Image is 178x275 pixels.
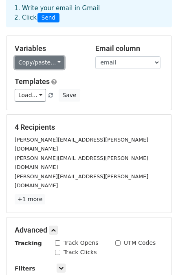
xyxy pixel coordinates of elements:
[64,248,97,257] label: Track Clicks
[15,240,42,246] strong: Tracking
[15,123,163,132] h5: 4 Recipients
[37,13,59,23] span: Send
[137,236,178,275] div: Widget de chat
[15,265,35,272] strong: Filters
[137,236,178,275] iframe: Chat Widget
[124,239,156,247] label: UTM Codes
[15,173,148,189] small: [PERSON_NAME][EMAIL_ADDRESS][PERSON_NAME][DOMAIN_NAME]
[95,44,164,53] h5: Email column
[15,137,148,152] small: [PERSON_NAME][EMAIL_ADDRESS][PERSON_NAME][DOMAIN_NAME]
[8,4,170,22] div: 1. Write your email in Gmail 2. Click
[15,194,45,204] a: +1 more
[59,89,80,102] button: Save
[15,155,148,171] small: [PERSON_NAME][EMAIL_ADDRESS][PERSON_NAME][DOMAIN_NAME]
[15,89,46,102] a: Load...
[15,226,163,235] h5: Advanced
[15,56,64,69] a: Copy/paste...
[15,77,50,86] a: Templates
[64,239,99,247] label: Track Opens
[15,44,83,53] h5: Variables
